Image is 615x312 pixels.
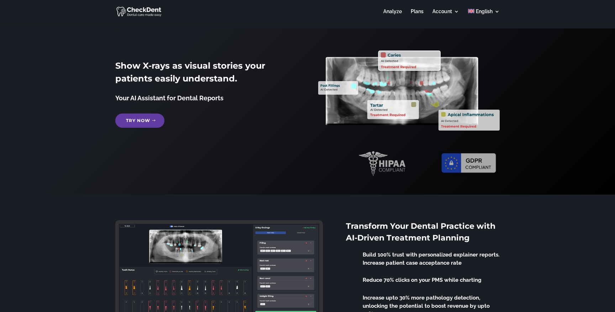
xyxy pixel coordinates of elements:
[383,9,402,23] a: Analyze
[468,9,500,23] a: English
[318,51,500,131] img: X_Ray_annotated
[115,94,224,102] span: Your AI Assistant for Dental Reports
[411,9,424,23] a: Plans
[476,9,493,14] span: English
[363,277,482,283] span: Reduce 70% clicks on your PMS while charting
[116,6,162,17] img: CheckDent AI
[115,59,297,89] h2: Show X-rays as visual stories your patients easily understand.
[432,9,459,23] a: Account
[115,113,164,128] a: Try Now
[346,221,495,243] span: Transform Your Dental Practice with AI-Driven Treatment Planning
[363,252,499,266] span: Build 100% trust with personalized explainer reports. Increase patient case acceptance rate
